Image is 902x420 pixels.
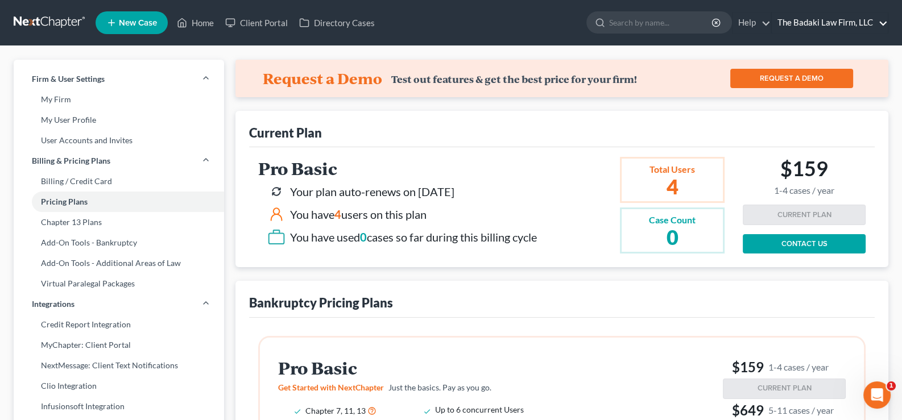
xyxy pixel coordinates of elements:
h2: $159 [774,156,834,196]
span: Firm & User Settings [32,73,105,85]
a: MyChapter: Client Portal [14,335,224,355]
a: Home [171,13,220,33]
a: Firm & User Settings [14,69,224,89]
a: CONTACT US [743,234,866,253]
a: Chapter 13 Plans [14,212,224,232]
a: REQUEST A DEMO [730,69,853,88]
a: Infusionsoft Integration [14,396,224,417]
h2: Pro Basic [278,359,569,377]
div: Total Users [649,163,696,176]
div: Case Count [649,214,696,227]
a: Credit Report Integration [14,314,224,335]
div: You have users on this plan [290,206,427,223]
a: Clio Integration [14,376,224,396]
span: Just the basics. Pay as you go. [388,382,491,392]
input: Search by name... [609,12,713,33]
iframe: Intercom live chat [863,381,891,409]
a: Integrations [14,294,224,314]
span: 0 [360,230,367,244]
a: Pricing Plans [14,192,224,212]
small: 5-11 cases / year [768,404,834,416]
div: Your plan auto-renews on [DATE] [290,184,454,200]
button: CURRENT PLAN [743,205,866,225]
div: You have used cases so far during this billing cycle [290,229,537,246]
div: Test out features & get the best price for your firm! [391,73,637,85]
span: Chapter 7, 11, 13 [305,406,366,415]
h2: Pro Basic [258,159,537,178]
span: Billing & Pricing Plans [32,155,110,167]
span: Integrations [32,298,75,310]
a: Help [733,13,771,33]
span: 4 [334,207,341,221]
h3: $159 [723,358,846,376]
a: User Accounts and Invites [14,130,224,151]
button: CURRENT PLAN [723,379,846,399]
span: New Case [119,19,157,27]
a: My Firm [14,89,224,110]
div: Bankruptcy Pricing Plans [249,294,393,311]
a: The Badaki Law Firm, LLC [772,13,888,33]
h4: Request a Demo [263,69,382,88]
a: Billing / Credit Card [14,171,224,192]
span: Get Started with NextChapter [278,382,384,392]
span: Up to 6 concurrent Users [435,405,524,414]
a: Directory Cases [293,13,380,33]
a: Virtual Paralegal Packages [14,273,224,294]
a: NextMessage: Client Text Notifications [14,355,224,376]
h2: 0 [649,227,696,247]
small: 1-4 cases / year [768,361,829,373]
h3: $649 [723,401,846,419]
a: My User Profile [14,110,224,130]
a: Billing & Pricing Plans [14,151,224,171]
span: CURRENT PLAN [758,384,812,393]
small: 1-4 cases / year [774,185,834,196]
a: Add-On Tools - Bankruptcy [14,232,224,253]
div: Current Plan [249,124,322,141]
a: Client Portal [220,13,293,33]
a: Add-On Tools - Additional Areas of Law [14,253,224,273]
span: 1 [887,381,896,390]
h2: 4 [649,176,696,197]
